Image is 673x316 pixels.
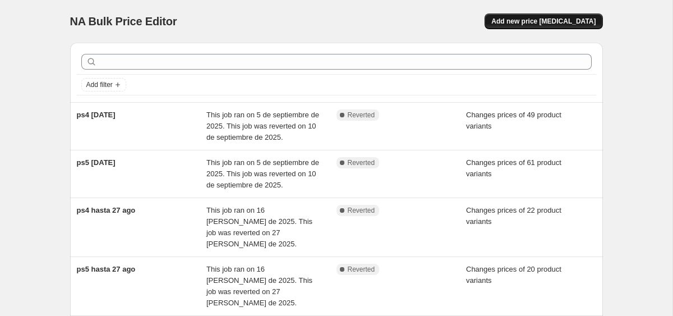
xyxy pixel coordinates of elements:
[77,265,136,273] span: ps5 hasta 27 ago
[77,158,116,167] span: ps5 [DATE]
[206,111,319,141] span: This job ran on 5 de septiembre de 2025. This job was reverted on 10 de septiembre de 2025.
[466,111,561,130] span: Changes prices of 49 product variants
[348,265,375,274] span: Reverted
[466,206,561,226] span: Changes prices of 22 product variants
[206,158,319,189] span: This job ran on 5 de septiembre de 2025. This job was reverted on 10 de septiembre de 2025.
[348,111,375,120] span: Reverted
[77,206,136,214] span: ps4 hasta 27 ago
[206,206,312,248] span: This job ran on 16 [PERSON_NAME] de 2025. This job was reverted on 27 [PERSON_NAME] de 2025.
[466,158,561,178] span: Changes prices of 61 product variants
[348,158,375,167] span: Reverted
[81,78,126,91] button: Add filter
[70,15,177,28] span: NA Bulk Price Editor
[348,206,375,215] span: Reverted
[86,80,113,89] span: Add filter
[466,265,561,285] span: Changes prices of 20 product variants
[206,265,312,307] span: This job ran on 16 [PERSON_NAME] de 2025. This job was reverted on 27 [PERSON_NAME] de 2025.
[77,111,116,119] span: ps4 [DATE]
[491,17,596,26] span: Add new price [MEDICAL_DATA]
[485,13,602,29] button: Add new price [MEDICAL_DATA]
